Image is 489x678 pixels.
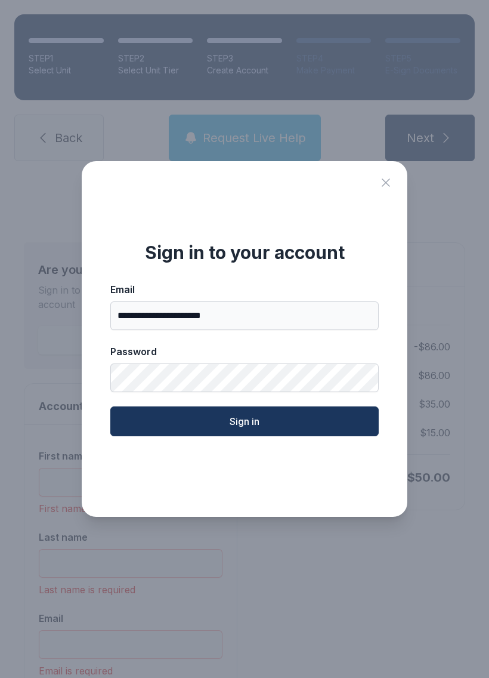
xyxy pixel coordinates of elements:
[110,344,379,359] div: Password
[110,242,379,263] div: Sign in to your account
[110,363,379,392] input: Password
[230,414,259,429] span: Sign in
[379,175,393,190] button: Close sign in modal
[110,282,379,297] div: Email
[110,301,379,330] input: Email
